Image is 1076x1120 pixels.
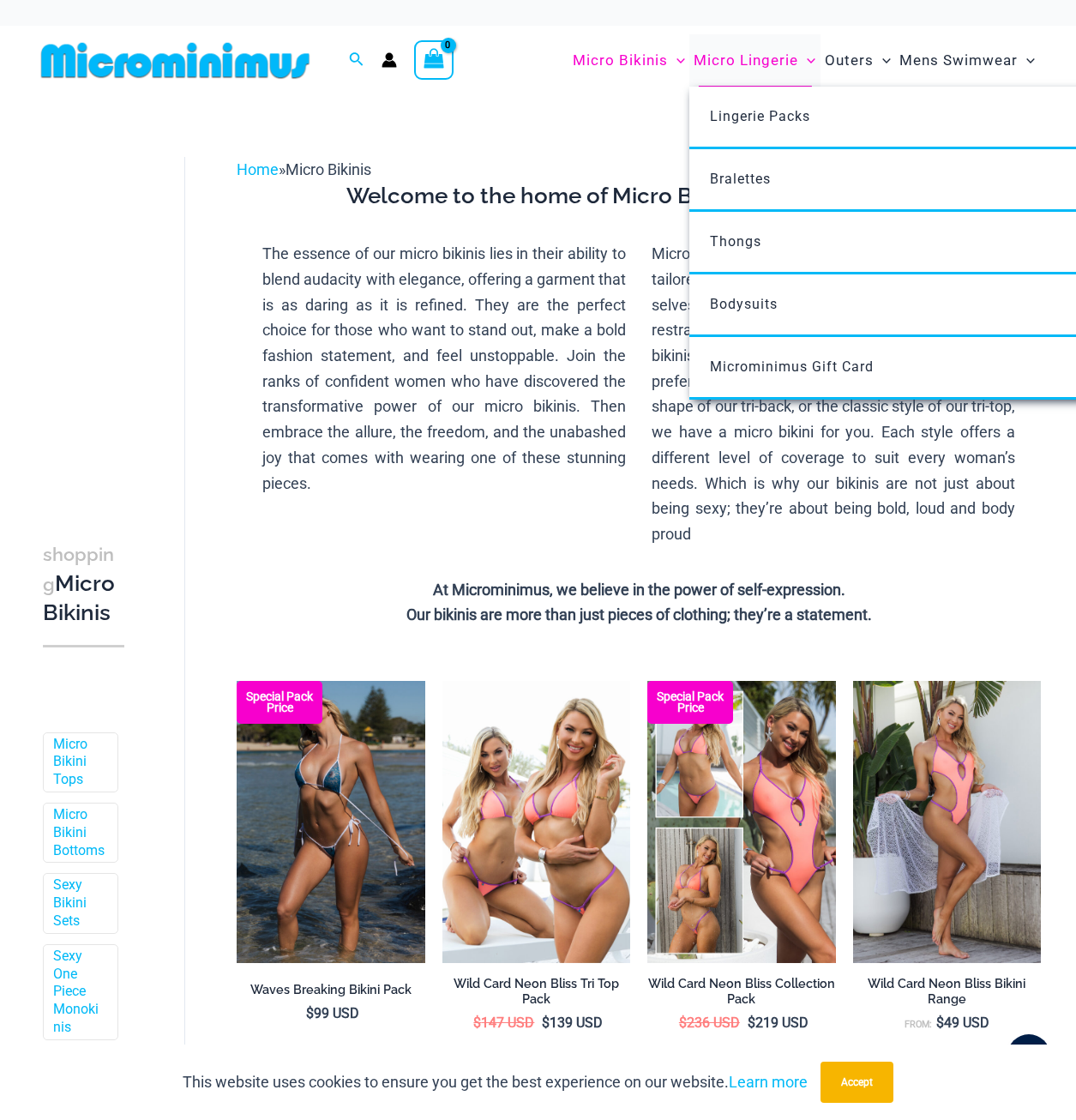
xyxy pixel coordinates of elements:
[53,948,105,1037] a: Sexy One Piece Monokinis
[433,581,845,599] strong: At Microminimus, we believe in the power of self-expression.
[249,182,1028,211] h3: Welcome to the home of Micro Bikinis at Microminimus.
[43,143,197,486] iframe: TrustedSite Certified
[566,32,1042,89] nav: Site Navigation
[853,976,1041,1015] a: Wild Card Neon Bliss Bikini Range
[568,34,689,87] a: Micro BikinisMenu ToggleMenu Toggle
[694,39,798,82] span: Micro Lingerie
[542,1015,603,1031] bdi: 139 USD
[748,1015,755,1031] span: $
[710,108,810,124] span: Lingerie Packs
[647,976,835,1015] a: Wild Card Neon Bliss Collection Pack
[349,50,364,71] a: Search icon link
[237,982,424,998] h2: Waves Breaking Bikini Pack
[286,160,371,178] span: Micro Bikinis
[936,1015,944,1031] span: $
[798,39,815,82] span: Menu Toggle
[53,876,105,930] a: Sexy Bikini Sets
[853,976,1041,1008] h2: Wild Card Neon Bliss Bikini Range
[679,1015,687,1031] span: $
[853,681,1041,963] a: Wild Card Neon Bliss 312 Top 01Wild Card Neon Bliss 819 One Piece St Martin 5996 Sarong 04Wild Ca...
[542,1015,550,1031] span: $
[647,681,835,963] img: Collection Pack (7)
[414,40,454,80] a: View Shopping Cart, empty
[652,241,1015,546] p: Micro bikinis stand as a symbol of empowerment, tailored for women who dare to embrace their true...
[874,39,891,82] span: Menu Toggle
[442,681,630,963] img: Wild Card Neon Bliss Tri Top Pack
[306,1005,359,1021] bdi: 99 USD
[710,233,761,250] span: Thongs
[53,806,105,859] a: Micro Bikini Bottoms
[899,39,1018,82] span: Mens Swimwear
[895,34,1039,87] a: Mens SwimwearMenu ToggleMenu Toggle
[647,681,835,963] a: Collection Pack (7) Collection Pack B (1)Collection Pack B (1)
[679,1015,740,1031] bdi: 236 USD
[237,160,371,178] span: »
[53,736,105,789] a: Micro Bikini Tops
[689,34,820,87] a: Micro LingerieMenu ToggleMenu Toggle
[748,1015,809,1031] bdi: 219 USD
[262,241,626,496] p: The essence of our micro bikinis lies in their ability to blend audacity with elegance, offering ...
[43,544,114,595] span: shopping
[821,34,895,87] a: OutersMenu ToggleMenu Toggle
[183,1069,808,1095] p: This website uses cookies to ensure you get the best experience on our website.
[729,1073,808,1091] a: Learn more
[237,681,424,963] img: Waves Breaking Ocean 312 Top 456 Bottom 08
[905,1019,932,1030] span: From:
[936,1015,989,1031] bdi: 49 USD
[442,976,630,1008] h2: Wild Card Neon Bliss Tri Top Pack
[825,39,874,82] span: Outers
[237,982,424,1004] a: Waves Breaking Bikini Pack
[573,39,668,82] span: Micro Bikinis
[442,976,630,1015] a: Wild Card Neon Bliss Tri Top Pack
[821,1062,893,1103] button: Accept
[442,681,630,963] a: Wild Card Neon Bliss Tri Top PackWild Card Neon Bliss Tri Top Pack BWild Card Neon Bliss Tri Top ...
[668,39,685,82] span: Menu Toggle
[306,1005,314,1021] span: $
[406,605,872,623] strong: Our bikinis are more than just pieces of clothing; they’re a statement.
[237,681,424,963] a: Waves Breaking Ocean 312 Top 456 Bottom 08 Waves Breaking Ocean 312 Top 456 Bottom 04Waves Breaki...
[647,976,835,1008] h2: Wild Card Neon Bliss Collection Pack
[853,681,1041,963] img: Wild Card Neon Bliss 312 Top 01
[647,691,733,714] b: Special Pack Price
[710,171,771,187] span: Bralettes
[34,41,316,80] img: MM SHOP LOGO FLAT
[473,1015,534,1031] bdi: 147 USD
[710,358,874,375] span: Microminimus Gift Card
[473,1015,481,1031] span: $
[1018,39,1035,82] span: Menu Toggle
[382,52,397,68] a: Account icon link
[710,296,778,312] span: Bodysuits
[237,691,322,714] b: Special Pack Price
[43,539,124,628] h3: Micro Bikinis
[237,160,279,178] a: Home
